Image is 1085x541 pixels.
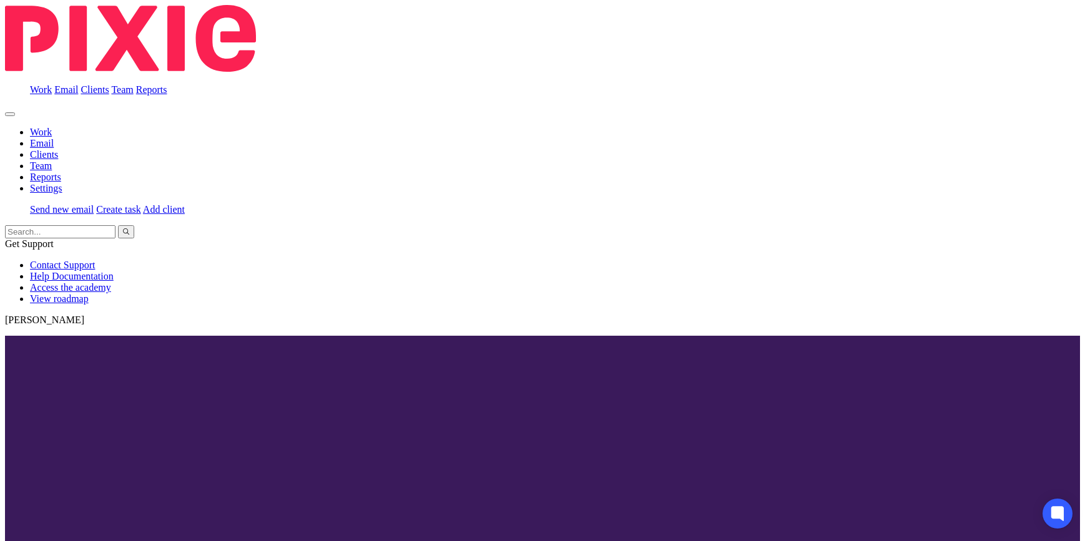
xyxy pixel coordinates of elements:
a: Add client [143,204,185,215]
input: Search [5,225,115,238]
button: Search [118,225,134,238]
a: Reports [136,84,167,95]
p: [PERSON_NAME] [5,314,1080,326]
img: Pixie [5,5,256,72]
a: Create task [96,204,141,215]
a: Access the academy [30,282,111,293]
a: Clients [81,84,109,95]
a: Email [30,138,54,149]
a: Send new email [30,204,94,215]
a: Reports [30,172,61,182]
a: Contact Support [30,260,95,270]
a: Settings [30,183,62,193]
a: Clients [30,149,58,160]
span: Get Support [5,238,54,249]
a: Team [111,84,133,95]
a: Email [54,84,78,95]
a: Work [30,84,52,95]
a: View roadmap [30,293,89,304]
a: Help Documentation [30,271,114,281]
a: Team [30,160,52,171]
a: Work [30,127,52,137]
